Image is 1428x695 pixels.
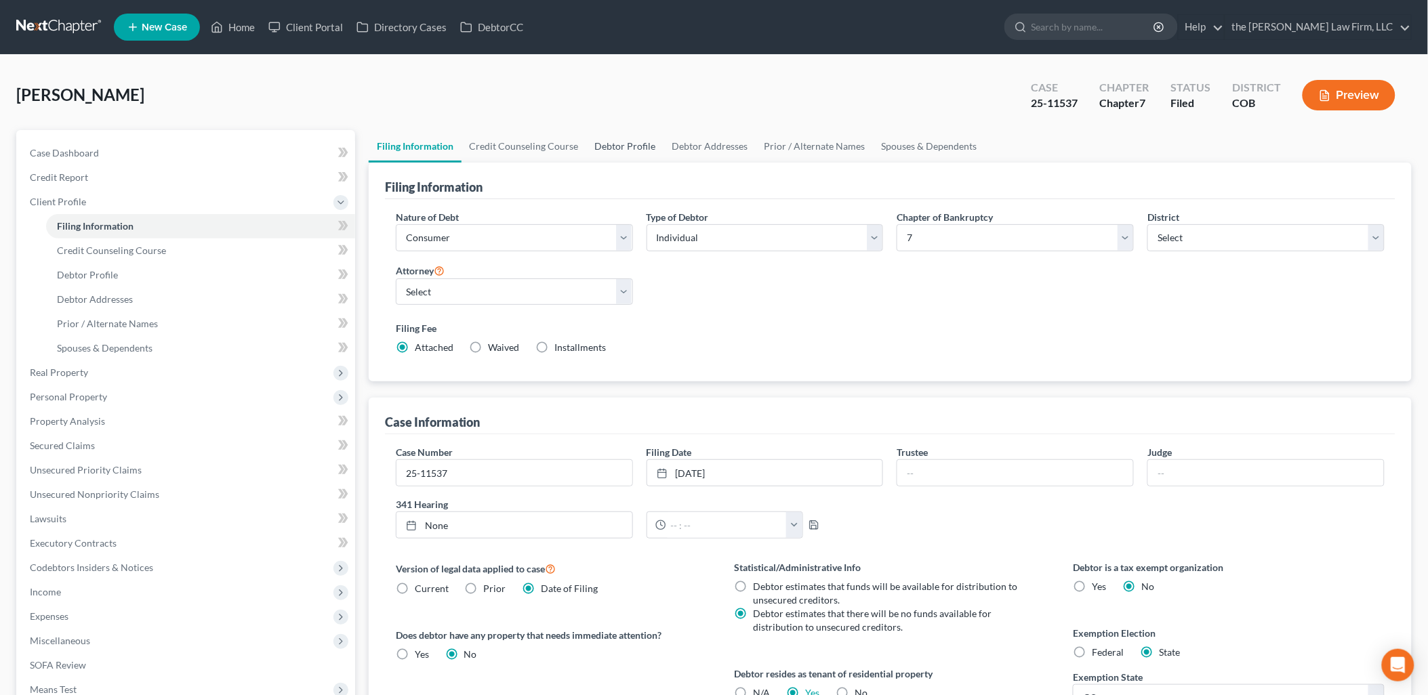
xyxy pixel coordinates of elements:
label: Version of legal data applied to case [396,560,708,576]
span: Property Analysis [30,415,105,427]
a: Unsecured Nonpriority Claims [19,482,355,507]
span: Codebtors Insiders & Notices [30,562,153,573]
span: Installments [555,341,607,353]
span: Executory Contracts [30,537,117,549]
label: Statistical/Administrative Info [735,560,1046,574]
span: State [1159,646,1180,658]
label: 341 Hearing [389,497,891,511]
span: Yes [415,648,429,660]
a: Home [204,15,262,39]
label: Exemption State [1073,670,1143,684]
a: Debtor Profile [46,263,355,287]
span: Debtor estimates that funds will be available for distribution to unsecured creditors. [754,581,1018,606]
span: Income [30,586,61,597]
a: Prior / Alternate Names [46,312,355,336]
div: Filed [1170,96,1210,111]
a: None [396,512,632,538]
div: Case [1031,80,1078,96]
a: Credit Counseling Course [46,238,355,263]
span: Spouses & Dependents [57,342,152,354]
span: Debtor Addresses [57,293,133,305]
span: Credit Counseling Course [57,245,166,256]
a: Credit Report [19,165,355,190]
a: SOFA Review [19,653,355,677]
a: Help [1179,15,1224,39]
div: Chapter [1099,96,1149,111]
a: Debtor Profile [587,130,664,163]
a: Filing Information [369,130,462,163]
a: Debtor Addresses [664,130,756,163]
a: Client Portal [262,15,350,39]
a: Spouses & Dependents [46,336,355,360]
div: Case Information [385,414,481,430]
span: Debtor estimates that there will be no funds available for distribution to unsecured creditors. [754,608,992,633]
input: -- [897,460,1133,486]
div: District [1232,80,1281,96]
div: Status [1170,80,1210,96]
span: Unsecured Nonpriority Claims [30,488,159,500]
a: Prior / Alternate Names [756,130,874,163]
label: Chapter of Bankruptcy [897,210,993,224]
span: Expenses [30,610,68,622]
span: Yes [1092,581,1106,592]
input: -- : -- [666,512,788,538]
span: Federal [1092,646,1124,658]
span: Lawsuits [30,513,66,524]
a: Executory Contracts [19,531,355,555]
a: Spouses & Dependents [874,130,985,163]
span: Miscellaneous [30,635,90,646]
div: COB [1232,96,1281,111]
span: Secured Claims [30,440,95,451]
a: Directory Cases [350,15,453,39]
label: Filing Fee [396,321,1385,335]
button: Preview [1303,80,1395,110]
span: Unsecured Priority Claims [30,464,142,476]
label: Trustee [897,445,928,459]
span: Filing Information [57,220,134,232]
span: Credit Report [30,171,88,183]
a: Filing Information [46,214,355,238]
div: 25-11537 [1031,96,1078,111]
label: Filing Date [647,445,692,459]
a: Lawsuits [19,507,355,531]
span: Date of Filing [542,583,598,594]
span: SOFA Review [30,659,86,671]
label: Nature of Debt [396,210,459,224]
a: Case Dashboard [19,141,355,165]
a: Unsecured Priority Claims [19,458,355,482]
a: the [PERSON_NAME] Law Firm, LLC [1225,15,1411,39]
span: Attached [415,341,453,353]
label: Does debtor have any property that needs immediate attention? [396,628,708,642]
a: DebtorCC [453,15,530,39]
span: Means Test [30,683,77,695]
a: Debtor Addresses [46,287,355,312]
span: Personal Property [30,391,107,402]
label: Debtor is a tax exempt organization [1073,560,1385,574]
input: Enter case number... [396,460,632,486]
div: Filing Information [385,179,483,195]
a: Secured Claims [19,434,355,458]
span: Prior / Alternate Names [57,318,158,329]
span: Real Property [30,366,88,378]
span: Current [415,583,449,594]
input: -- [1148,460,1384,486]
label: Case Number [396,445,453,459]
label: Judge [1147,445,1172,459]
span: 7 [1139,96,1145,109]
label: Attorney [396,262,445,278]
a: Property Analysis [19,409,355,434]
span: Waived [489,341,520,353]
span: Client Profile [30,196,86,207]
input: Search by name... [1032,14,1156,39]
span: No [1141,581,1154,592]
span: [PERSON_NAME] [16,85,144,104]
div: Chapter [1099,80,1149,96]
span: New Case [142,22,187,33]
span: Case Dashboard [30,147,99,159]
div: Open Intercom Messenger [1382,649,1414,681]
span: Debtor Profile [57,269,118,280]
span: Prior [484,583,506,594]
label: Exemption Election [1073,626,1385,640]
a: [DATE] [647,460,883,486]
span: No [464,648,477,660]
